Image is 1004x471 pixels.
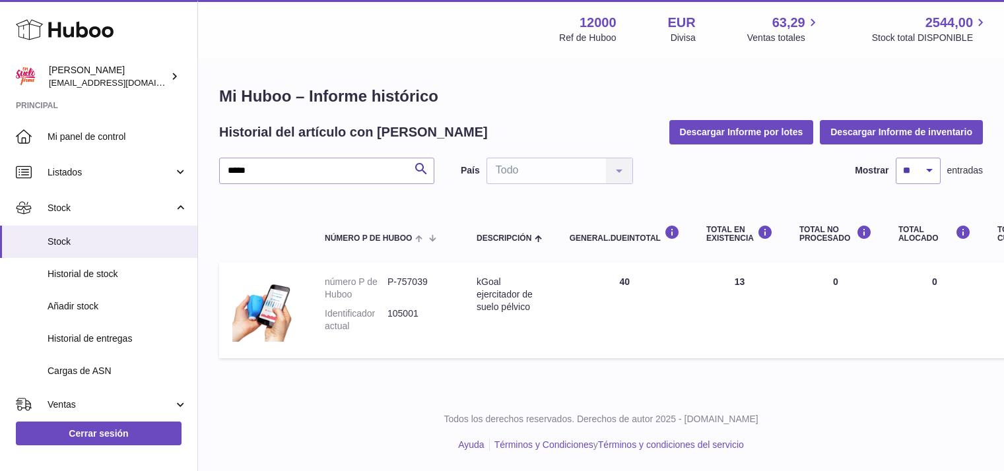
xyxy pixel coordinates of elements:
[48,332,187,345] span: Historial de entregas
[461,164,480,177] label: País
[872,32,988,44] span: Stock total DISPONIBLE
[799,225,872,243] div: Total NO PROCESADO
[325,234,412,243] span: número P de Huboo
[16,422,182,445] a: Cerrar sesión
[872,14,988,44] a: 2544,00 Stock total DISPONIBLE
[820,120,983,144] button: Descargar Informe de inventario
[947,164,983,177] span: entradas
[559,32,616,44] div: Ref de Huboo
[898,225,971,243] div: Total ALOCADO
[669,120,814,144] button: Descargar Informe por lotes
[48,235,187,248] span: Stock
[494,439,593,450] a: Términos y Condiciones
[598,439,744,450] a: Términos y condiciones del servicio
[693,263,786,358] td: 13
[387,307,450,332] dd: 105001
[706,225,773,243] div: Total en EXISTENCIA
[48,365,187,377] span: Cargas de ASN
[49,77,194,88] span: [EMAIL_ADDRESS][DOMAIN_NAME]
[325,307,387,332] dt: Identificador actual
[490,439,744,451] li: y
[48,300,187,313] span: Añadir stock
[668,14,696,32] strong: EUR
[16,67,36,86] img: mar@ensuelofirme.com
[325,276,387,301] dt: número P de Huboo
[232,276,298,342] img: product image
[885,263,984,358] td: 0
[458,439,484,450] a: Ayuda
[580,14,617,32] strong: 12000
[855,164,888,177] label: Mostrar
[925,14,973,32] span: 2544,00
[219,123,488,141] h2: Historial del artículo con [PERSON_NAME]
[48,202,174,214] span: Stock
[48,398,174,411] span: Ventas
[48,131,187,143] span: Mi panel de control
[747,14,820,44] a: 63,29 Ventas totales
[570,225,680,243] div: general.dueInTotal
[219,86,983,107] h1: Mi Huboo – Informe histórico
[48,268,187,280] span: Historial de stock
[556,263,693,358] td: 40
[786,263,885,358] td: 0
[477,234,531,243] span: Descripción
[477,276,543,313] div: kGoal ejercitador de suelo pélvico
[48,166,174,179] span: Listados
[49,64,168,89] div: [PERSON_NAME]
[671,32,696,44] div: Divisa
[209,413,993,425] p: Todos los derechos reservados. Derechos de autor 2025 - [DOMAIN_NAME]
[747,32,820,44] span: Ventas totales
[772,14,805,32] span: 63,29
[387,276,450,301] dd: P-757039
